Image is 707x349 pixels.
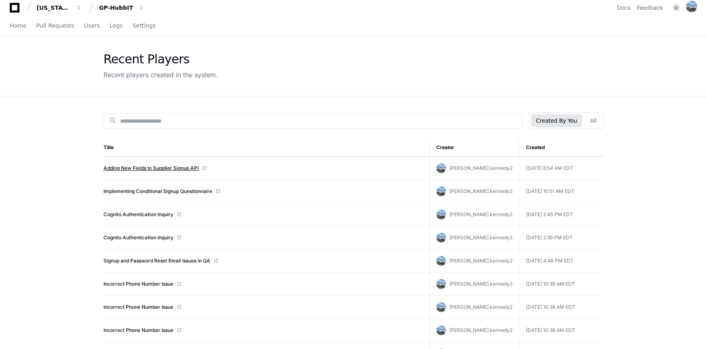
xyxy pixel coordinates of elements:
[519,180,604,203] td: [DATE] 10:51 AM EDT
[436,302,446,312] img: 153204938
[519,157,604,180] td: [DATE] 8:54 AM EDT
[519,226,604,249] td: [DATE] 2:39 PM EDT
[103,52,218,67] div: Recent Players
[637,4,663,12] button: Feedback
[103,165,198,171] a: Adding New Fields to Supplier Signup API
[449,165,513,171] span: [PERSON_NAME].kennedy2
[103,327,173,334] a: Incorrect Phone Number Issue
[103,304,173,310] a: Incorrect Phone Number Issue
[436,210,446,219] img: 153204938
[103,258,210,264] a: Signup and Password Reset Email Issues in QA
[436,163,446,173] img: 153204938
[519,319,604,342] td: [DATE] 10:38 AM EDT
[519,249,604,273] td: [DATE] 4:46 PM EDT
[84,23,100,28] span: Users
[519,139,604,157] th: Created
[449,327,513,333] span: [PERSON_NAME].kennedy2
[110,17,123,35] a: Logs
[449,258,513,264] span: [PERSON_NAME].kennedy2
[36,17,74,35] a: Pull Requests
[436,233,446,243] img: 153204938
[429,139,519,157] th: Creator
[10,17,26,35] a: Home
[449,281,513,287] span: [PERSON_NAME].kennedy2
[585,114,601,127] button: All
[449,234,513,241] span: [PERSON_NAME].kennedy2
[103,139,429,157] th: Title
[519,203,604,226] td: [DATE] 2:45 PM EDT
[436,325,446,335] img: 153204938
[109,117,117,125] mat-icon: search
[449,304,513,310] span: [PERSON_NAME].kennedy2
[37,4,71,12] div: [US_STATE] Pacific
[103,234,173,241] a: Cognito Authentication Inquiry
[10,23,26,28] span: Home
[36,23,74,28] span: Pull Requests
[436,279,446,289] img: 153204938
[33,0,85,15] button: [US_STATE] Pacific
[531,114,582,127] button: Created By You
[449,211,513,217] span: [PERSON_NAME].kennedy2
[519,296,604,319] td: [DATE] 10:38 AM EDT
[449,188,513,194] span: [PERSON_NAME].kennedy2
[519,273,604,296] td: [DATE] 10:39 AM EDT
[103,211,173,218] a: Cognito Authentication Inquiry
[132,23,155,28] span: Settings
[132,17,155,35] a: Settings
[84,17,100,35] a: Users
[99,4,134,12] div: GP-HubbIT
[436,186,446,196] img: 153204938
[96,0,148,15] button: GP-HubbIT
[103,281,173,287] a: Incorrect Phone Number Issue
[686,1,697,12] img: 153204938
[110,23,123,28] span: Logs
[103,70,218,80] div: Recent players created in the system.
[103,188,212,195] a: Implementing Conditional Signup Questionnaire
[436,256,446,266] img: 153204938
[617,4,630,12] a: Docs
